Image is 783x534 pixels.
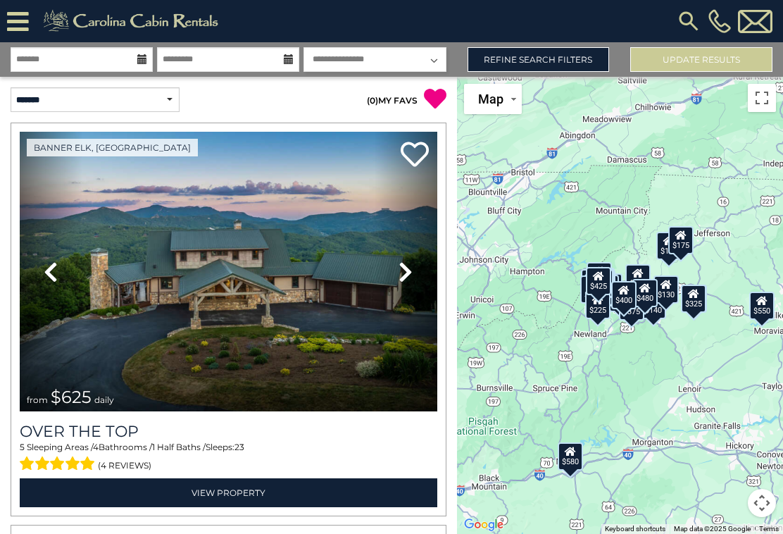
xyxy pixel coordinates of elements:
[27,139,198,156] a: Banner Elk, [GEOGRAPHIC_DATA]
[94,395,114,405] span: daily
[632,278,658,306] div: $480
[401,140,429,170] a: Add to favorites
[619,292,644,320] div: $375
[152,442,206,452] span: 1 Half Baths /
[98,457,151,475] span: (4 reviews)
[20,132,437,411] img: thumbnail_167153549.jpeg
[27,395,48,405] span: from
[461,516,507,534] a: Open this area in Google Maps (opens a new window)
[630,47,772,72] button: Update Results
[20,478,437,507] a: View Property
[750,291,775,319] div: $550
[461,516,507,534] img: Google
[748,489,776,517] button: Map camera controls
[93,442,99,452] span: 4
[558,442,583,470] div: $580
[611,280,637,309] div: $400
[234,442,244,452] span: 23
[682,285,707,313] div: $325
[625,264,651,292] div: $349
[367,95,418,106] a: (0)MY FAVS
[641,290,666,318] div: $140
[20,442,25,452] span: 5
[654,275,679,304] div: $130
[674,525,751,533] span: Map data ©2025 Google
[748,84,776,112] button: Toggle fullscreen view
[20,422,437,441] a: Over The Top
[468,47,610,72] a: Refine Search Filters
[51,387,92,407] span: $625
[36,7,230,35] img: Khaki-logo.png
[586,266,611,294] div: $425
[478,92,503,106] span: Map
[367,95,378,106] span: ( )
[370,95,375,106] span: 0
[20,441,437,475] div: Sleeping Areas / Bathrooms / Sleeps:
[585,291,610,319] div: $225
[587,261,613,290] div: $125
[605,524,665,534] button: Keyboard shortcuts
[668,225,694,254] div: $175
[464,84,522,114] button: Change map style
[705,9,734,33] a: [PHONE_NUMBER]
[759,525,779,533] a: Terms
[580,275,606,303] div: $230
[656,232,682,260] div: $175
[676,8,701,34] img: search-regular.svg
